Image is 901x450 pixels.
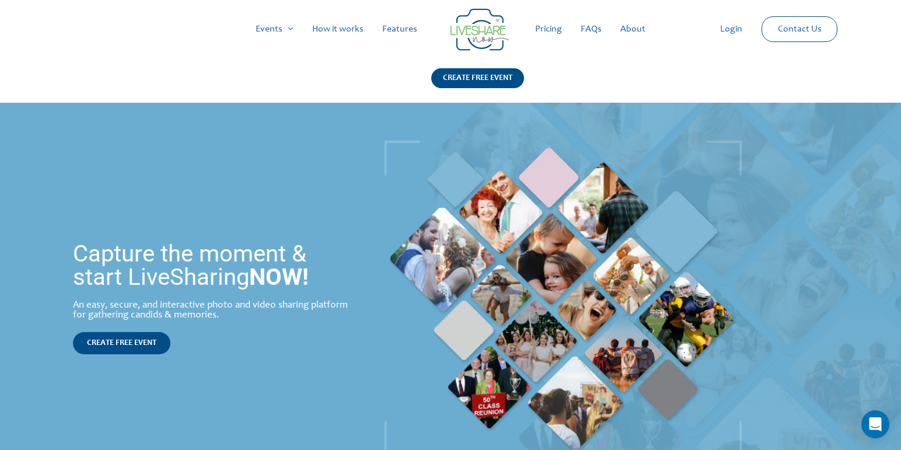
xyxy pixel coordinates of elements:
[73,332,170,354] a: CREATE FREE EVENT
[450,9,509,51] img: LiveShare logo - Capture & Share Event Memories
[249,263,309,291] strong: NOW!
[526,11,571,48] a: Pricing
[373,11,427,48] a: Features
[861,410,889,438] div: Open Intercom Messenger
[431,68,524,88] div: CREATE FREE EVENT
[73,301,358,320] div: An easy, secure, and interactive photo and video sharing platform for gathering candids & memories.
[571,11,611,48] a: FAQs
[611,11,655,48] a: About
[431,68,524,103] a: CREATE FREE EVENT
[246,11,303,48] a: Events
[20,11,881,48] nav: Site Navigation
[73,242,358,289] h1: Capture the moment & start LiveSharing
[769,17,831,41] a: Contact Us
[87,339,156,347] span: CREATE FREE EVENT
[711,11,752,48] a: Login
[303,11,373,48] a: How it works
